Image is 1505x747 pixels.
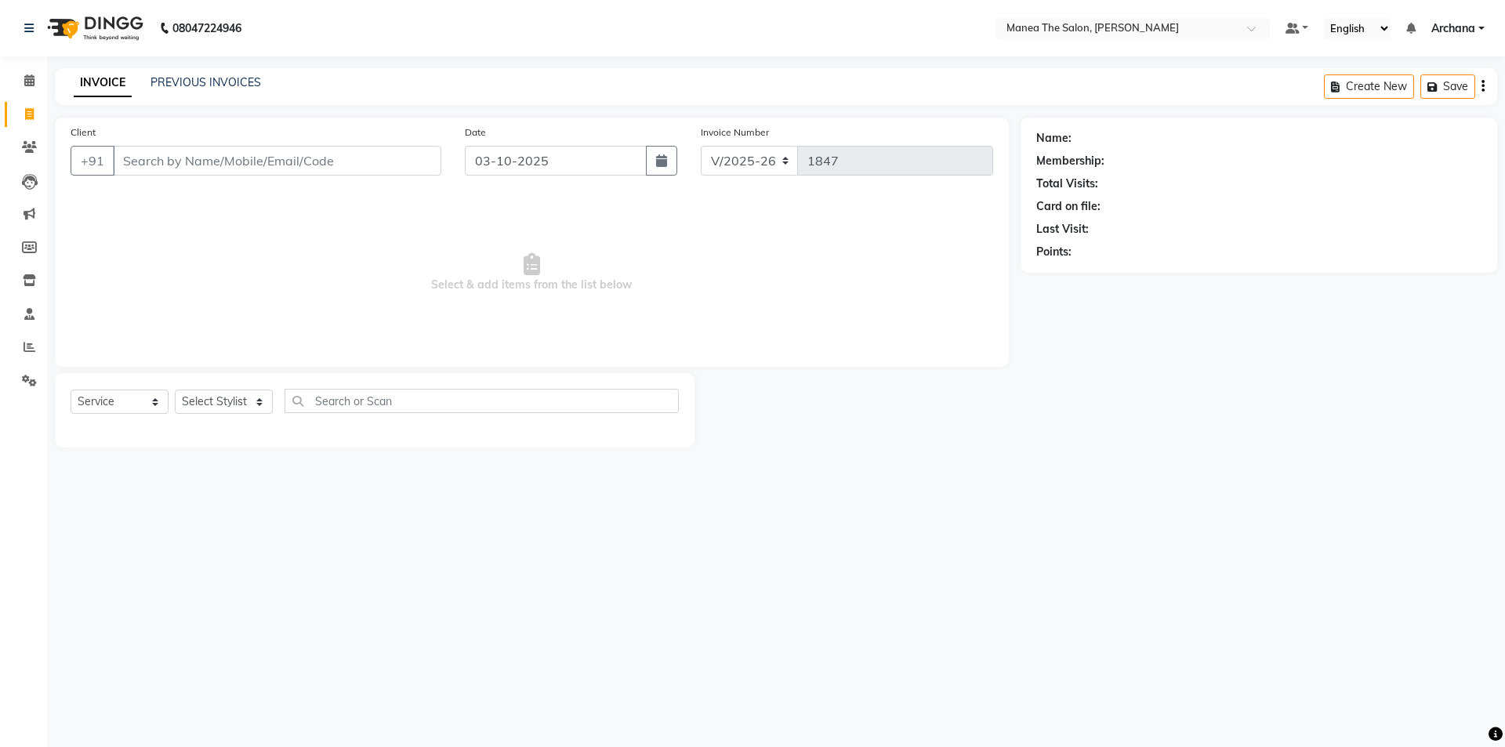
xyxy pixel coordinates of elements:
input: Search or Scan [285,389,679,413]
div: Last Visit: [1036,221,1089,238]
img: logo [40,6,147,50]
a: PREVIOUS INVOICES [150,75,261,89]
span: Archana [1431,20,1475,37]
button: Create New [1324,74,1414,99]
div: Points: [1036,244,1072,260]
input: Search by Name/Mobile/Email/Code [113,146,441,176]
label: Client [71,125,96,140]
span: Select & add items from the list below [71,194,993,351]
div: Name: [1036,130,1072,147]
div: Total Visits: [1036,176,1098,192]
label: Invoice Number [701,125,769,140]
button: +91 [71,146,114,176]
b: 08047224946 [172,6,241,50]
button: Save [1420,74,1475,99]
label: Date [465,125,486,140]
a: INVOICE [74,69,132,97]
div: Card on file: [1036,198,1101,215]
div: Membership: [1036,153,1104,169]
